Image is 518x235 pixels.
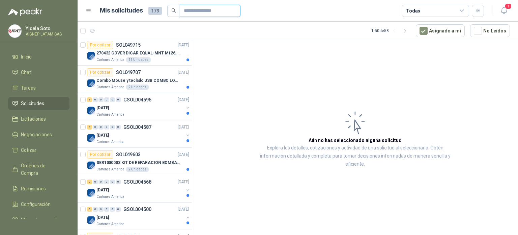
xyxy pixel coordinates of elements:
a: Por cotizarSOL049715[DATE] Company Logo270432 COVER DICAR EQUAL-MNT M126, 5486Cartones America11 ... [78,38,192,66]
p: [DATE] [178,97,189,103]
img: Company Logo [87,189,95,197]
a: Solicitudes [8,97,69,110]
p: GSOL004595 [123,97,151,102]
span: Chat [21,69,31,76]
img: Company Logo [87,79,95,87]
a: Cotizar [8,144,69,157]
div: 0 [98,125,104,130]
p: Explora los detalles, cotizaciones y actividad de una solicitud al seleccionarla. Obtén informaci... [260,144,451,168]
a: 2 0 0 0 0 0 GSOL004568[DATE] Company Logo[DATE]Cartones America [87,178,191,199]
a: Remisiones [8,182,69,195]
img: Company Logo [87,107,95,115]
p: [DATE] [96,187,109,193]
p: [DATE] [178,151,189,158]
a: Por cotizarSOL049707[DATE] Company LogoCombo Mouse y teclado USB COMBO LOGITECH MK120 TECLADO Y M... [78,66,192,93]
div: Por cotizar [87,150,113,159]
span: Solicitudes [21,100,44,107]
img: Company Logo [87,52,95,60]
p: [DATE] [178,69,189,76]
button: Asignado a mi [416,24,465,37]
div: 1 - 50 de 58 [371,25,410,36]
span: Tareas [21,84,36,92]
div: 0 [116,180,121,184]
div: 0 [104,97,109,102]
p: [DATE] [178,206,189,213]
div: Todas [406,7,420,15]
div: 0 [93,207,98,212]
span: Órdenes de Compra [21,162,63,177]
p: Cartones America [96,221,124,227]
p: GSOL004500 [123,207,151,212]
p: Cartones America [96,112,124,117]
p: SOL049603 [116,152,141,157]
a: Inicio [8,50,69,63]
a: 4 0 0 0 0 0 GSOL004587[DATE] Company Logo[DATE]Cartones America [87,123,191,145]
span: 179 [148,7,162,15]
div: 4 [87,125,92,130]
p: Cartones America [96,194,124,199]
img: Logo peakr [8,8,42,16]
p: Cartones America [96,57,124,63]
p: Combo Mouse y teclado USB COMBO LOGITECH MK120 TECLADO Y MOUSE ALAMBRICO PLUG-AND-PLAY USB GARANTIA [96,77,180,84]
p: SOL049715 [116,43,141,47]
div: 0 [104,207,109,212]
div: 0 [93,180,98,184]
p: Yicela Soto [26,26,68,31]
div: 0 [110,97,115,102]
p: GSOL004568 [123,180,151,184]
p: Cartones America [96,139,124,145]
p: Cartones America [96,85,124,90]
p: [DATE] [178,42,189,48]
div: Por cotizar [87,68,113,76]
span: Negociaciones [21,131,52,138]
div: 0 [98,207,104,212]
div: 0 [93,125,98,130]
span: search [171,8,176,13]
h3: Aún no has seleccionado niguna solicitud [309,137,402,144]
a: Órdenes de Compra [8,159,69,180]
div: 0 [98,180,104,184]
button: 1 [498,5,510,17]
span: Manuales y ayuda [21,216,59,224]
div: 0 [98,97,104,102]
img: Company Logo [87,134,95,142]
div: 2 [87,180,92,184]
div: 11 Unidades [126,57,151,63]
button: No Leídos [470,24,510,37]
p: GSOL004587 [123,125,151,130]
img: Company Logo [8,25,21,38]
div: 0 [104,125,109,130]
p: [DATE] [96,105,109,111]
div: Por cotizar [87,41,113,49]
div: 0 [116,97,121,102]
a: Licitaciones [8,113,69,125]
span: Inicio [21,53,32,61]
p: [DATE] [178,179,189,185]
a: 5 0 0 0 0 0 GSOL004500[DATE] Company Logo[DATE]Cartones America [87,205,191,227]
div: 0 [93,97,98,102]
p: 270432 COVER DICAR EQUAL-MNT M126, 5486 [96,50,180,56]
h1: Mis solicitudes [100,6,143,16]
span: Cotizar [21,146,36,154]
p: [DATE] [96,214,109,221]
div: 0 [104,180,109,184]
div: 5 [87,207,92,212]
div: 0 [116,207,121,212]
span: Licitaciones [21,115,46,123]
div: 0 [116,125,121,130]
a: Tareas [8,81,69,94]
p: [DATE] [178,124,189,131]
a: Negociaciones [8,128,69,141]
div: 0 [110,125,115,130]
div: 0 [110,180,115,184]
img: Company Logo [87,161,95,169]
p: SER1000003 KIT DE REPARACION BOMBA WILDEN [96,160,180,166]
a: Por cotizarSOL049603[DATE] Company LogoSER1000003 KIT DE REPARACION BOMBA WILDENCartones America2... [78,148,192,175]
span: 1 [505,3,512,9]
div: 2 Unidades [126,85,149,90]
div: 2 Unidades [126,167,149,172]
span: Remisiones [21,185,46,192]
span: Configuración [21,201,51,208]
p: Cartones America [96,167,124,172]
a: Configuración [8,198,69,211]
